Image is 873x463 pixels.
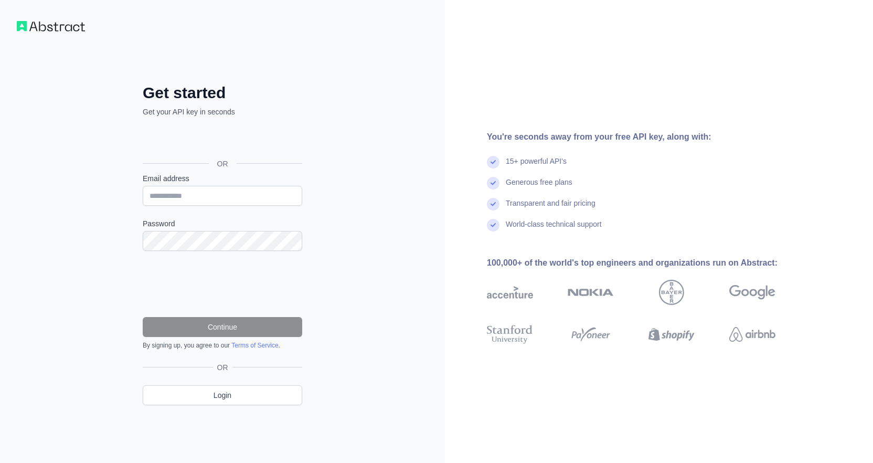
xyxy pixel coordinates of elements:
img: check mark [487,177,499,190]
button: Continue [143,317,302,337]
img: google [729,280,775,305]
div: 15+ powerful API's [506,156,567,177]
img: Workflow [17,21,85,31]
span: OR [209,159,237,169]
div: Generous free plans [506,177,572,198]
img: accenture [487,280,533,305]
div: World-class technical support [506,219,602,240]
label: Password [143,218,302,229]
iframe: reCAPTCHA [143,264,302,304]
label: Email address [143,173,302,184]
img: airbnb [729,323,775,346]
div: Transparent and fair pricing [506,198,595,219]
img: check mark [487,198,499,211]
h2: Get started [143,83,302,102]
div: By signing up, you agree to our . [143,341,302,350]
div: You're seconds away from your free API key, along with: [487,131,809,143]
p: Get your API key in seconds [143,107,302,117]
img: stanford university [487,323,533,346]
img: check mark [487,156,499,169]
img: bayer [659,280,684,305]
div: 100,000+ of the world's top engineers and organizations run on Abstract: [487,257,809,269]
iframe: Κουμπί "Σύνδεση μέσω Google" [137,129,305,152]
img: shopify [648,323,695,346]
a: Terms of Service [231,342,278,349]
a: Login [143,385,302,405]
img: payoneer [568,323,614,346]
img: check mark [487,219,499,231]
span: OR [213,362,232,373]
div: Σύνδεση μέσω Google. Ανοίγει σε νέα καρτέλα [143,129,300,152]
img: nokia [568,280,614,305]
